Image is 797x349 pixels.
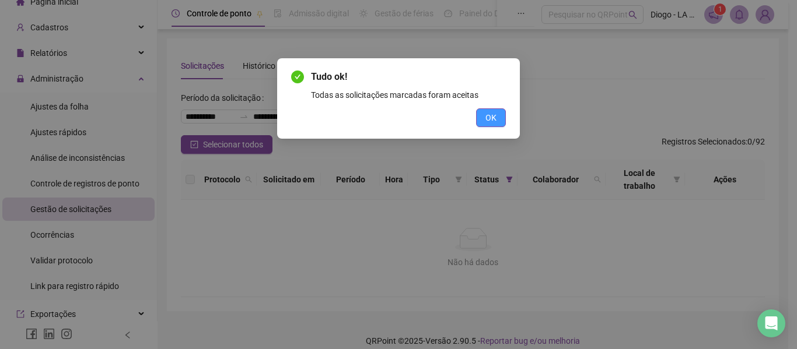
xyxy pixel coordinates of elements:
div: Open Intercom Messenger [757,309,785,337]
span: Tudo ok! [311,70,506,84]
div: Todas as solicitações marcadas foram aceitas [311,89,506,101]
button: OK [476,108,506,127]
span: OK [485,111,497,124]
span: check-circle [291,70,304,83]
